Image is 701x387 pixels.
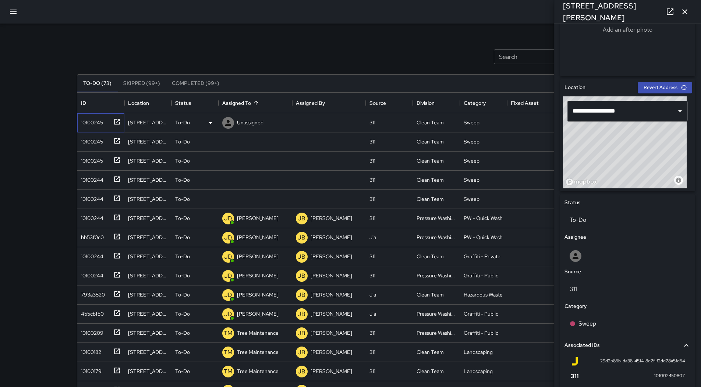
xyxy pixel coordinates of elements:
div: Clean Team [417,176,444,184]
div: 95 Hayes Street [128,234,168,241]
div: Status [175,93,191,113]
div: Source [369,93,386,113]
p: To-Do [175,157,190,164]
p: Unassigned [237,119,263,126]
div: 66 Grove Street [128,329,168,337]
p: To-Do [175,195,190,203]
div: Location [128,93,149,113]
div: 10100182 [78,345,101,356]
div: Clean Team [417,195,444,203]
p: [PERSON_NAME] [311,329,352,337]
div: 193 Franklin Street [128,138,168,145]
div: 135 Van Ness Avenue [128,368,168,375]
p: To-Do [175,272,190,279]
p: JD [224,291,232,299]
div: 311 [369,119,375,126]
div: 311 [369,348,375,356]
div: Landscaping [464,348,493,356]
p: [PERSON_NAME] [311,368,352,375]
div: Sweep [464,176,479,184]
p: To-Do [175,214,190,222]
div: 10100244 [78,173,103,184]
div: 311 [369,157,375,164]
p: JB [298,329,305,338]
div: 10100245 [78,154,103,164]
div: 10100209 [78,326,103,337]
p: [PERSON_NAME] [311,272,352,279]
div: Landscaping [464,368,493,375]
p: To-Do [175,368,190,375]
p: Tree Maintenance [237,329,279,337]
div: Status [171,93,219,113]
p: [PERSON_NAME] [311,348,352,356]
div: 10100244 [78,269,103,279]
div: Sweep [464,119,479,126]
p: JD [224,214,232,223]
p: [PERSON_NAME] [237,253,279,260]
div: Division [417,93,435,113]
div: Clean Team [417,348,444,356]
div: 455cbf50 [78,307,104,317]
p: [PERSON_NAME] [311,234,352,241]
p: TM [224,348,233,357]
p: To-Do [175,119,190,126]
div: 311 [369,214,375,222]
div: Assigned By [292,93,366,113]
div: Pressure Washing [417,272,456,279]
div: Pressure Washing [417,234,456,241]
div: Sweep [464,195,479,203]
div: Clean Team [417,368,444,375]
div: 793a3520 [78,288,105,298]
div: Jia [369,310,376,317]
div: 311 [369,176,375,184]
button: Completed (99+) [166,75,225,92]
p: To-Do [175,176,190,184]
p: JB [298,348,305,357]
p: TM [224,367,233,376]
p: JB [298,271,305,280]
div: 311 [369,253,375,260]
p: To-Do [175,348,190,356]
p: [PERSON_NAME] [311,214,352,222]
div: Sweep [464,138,479,145]
div: 10100245 [78,116,103,126]
div: Clean Team [417,157,444,164]
div: Clean Team [417,291,444,298]
p: Tree Maintenance [237,368,279,375]
div: Graffiti - Public [464,329,498,337]
div: 400 Van Ness Avenue [128,176,168,184]
p: To-Do [175,234,190,241]
div: 311 [369,138,375,145]
p: [PERSON_NAME] [237,214,279,222]
div: PW - Quick Wash [464,214,503,222]
div: 311 [369,368,375,375]
p: JB [298,214,305,223]
div: 10100244 [78,250,103,260]
p: JD [224,310,232,319]
div: 101 Grove Street [128,272,168,279]
p: JB [298,233,305,242]
div: 1500 Market Street [128,310,168,317]
div: Fixed Asset [507,93,554,113]
div: 20 12th Street [128,348,168,356]
div: ID [77,93,124,113]
div: Jia [369,234,376,241]
p: JB [298,291,305,299]
div: 50 South Van Ness Avenue [128,195,168,203]
div: Fixed Asset [511,93,539,113]
div: 10100245 [78,135,103,145]
div: Clean Team [417,138,444,145]
p: [PERSON_NAME] [311,253,352,260]
div: Graffiti - Public [464,272,498,279]
div: 400 Van Ness Avenue [128,119,168,126]
p: TM [224,329,233,338]
div: Pressure Washing [417,310,456,317]
p: [PERSON_NAME] [311,310,352,317]
p: To-Do [175,310,190,317]
p: JB [298,310,305,319]
p: To-Do [175,329,190,337]
p: [PERSON_NAME] [237,310,279,317]
div: Division [413,93,460,113]
p: Tree Maintenance [237,348,279,356]
p: [PERSON_NAME] [237,234,279,241]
